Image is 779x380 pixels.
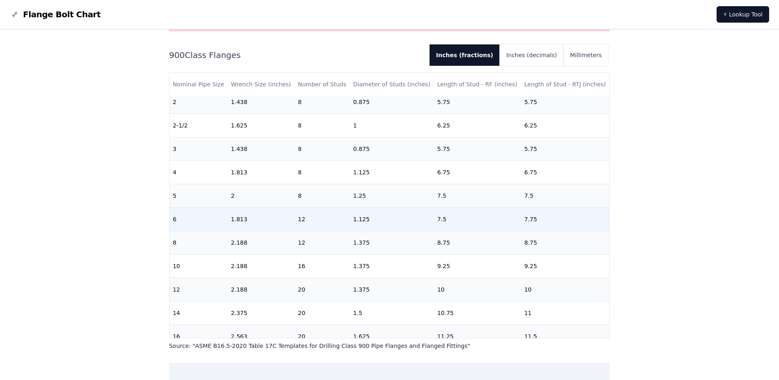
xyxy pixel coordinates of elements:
td: 0.875 [350,137,434,160]
td: 8.75 [434,231,521,254]
td: 8.75 [521,231,610,254]
td: 8 [170,231,228,254]
button: Millimeters [563,44,608,66]
h2: 900 Class Flanges [169,49,423,61]
td: 5.75 [434,90,521,114]
td: 2.563 [227,324,294,348]
td: 16 [294,254,350,278]
td: 10.75 [434,301,521,324]
td: 10 [170,254,228,278]
td: 6.25 [521,114,610,137]
td: 10 [521,278,610,301]
td: 8 [294,184,350,207]
td: 1.375 [350,254,434,278]
td: 2.375 [227,301,294,324]
td: 0.875 [350,90,434,114]
button: Inches (fractions) [430,44,500,66]
td: 4 [170,160,228,184]
td: 6.75 [434,160,521,184]
td: 6.25 [434,114,521,137]
td: 1.813 [227,160,294,184]
td: 6.75 [521,160,610,184]
td: 5.75 [434,137,521,160]
td: 2 [170,90,228,114]
a: Flange Bolt Chart LogoFlange Bolt Chart [10,9,101,20]
td: 8 [294,114,350,137]
td: 2-1/2 [170,114,228,137]
th: Diameter of Studs (inches) [350,73,434,96]
th: Nominal Pipe Size [170,73,228,96]
td: 5.75 [521,137,610,160]
span: Flange Bolt Chart [23,9,101,20]
td: 11 [521,301,610,324]
td: 9.25 [521,254,610,278]
td: 1.625 [227,114,294,137]
td: 1.25 [350,184,434,207]
td: 1.5 [350,301,434,324]
td: 12 [294,231,350,254]
td: 7.5 [521,184,610,207]
td: 1.625 [350,324,434,348]
td: 7.75 [521,207,610,231]
img: Flange Bolt Chart Logo [10,9,20,19]
th: Number of Studs [294,73,350,96]
td: 10 [434,278,521,301]
td: 20 [294,278,350,301]
td: 20 [294,324,350,348]
td: 7.5 [434,184,521,207]
td: 2.188 [227,231,294,254]
td: 2 [227,184,294,207]
td: 1.375 [350,278,434,301]
td: 11.25 [434,324,521,348]
td: 12 [170,278,228,301]
td: 1.125 [350,160,434,184]
td: 1.125 [350,207,434,231]
td: 20 [294,301,350,324]
td: 16 [170,324,228,348]
td: 1.438 [227,90,294,114]
td: 1.375 [350,231,434,254]
td: 2.188 [227,254,294,278]
td: 9.25 [434,254,521,278]
th: Length of Stud - RTJ (inches) [521,73,610,96]
td: 1.438 [227,137,294,160]
td: 1.813 [227,207,294,231]
td: 5 [170,184,228,207]
td: 8 [294,137,350,160]
button: Inches (decimals) [500,44,563,66]
td: 2.188 [227,278,294,301]
td: 5.75 [521,90,610,114]
p: Source: " ASME B16.5-2020 Table 17C Templates for Drilling Class 900 Pipe Flanges and Flanged Fit... [169,342,610,350]
td: 11.5 [521,324,610,348]
th: Wrench Size (inches) [227,73,294,96]
td: 7.5 [434,207,521,231]
td: 14 [170,301,228,324]
td: 8 [294,160,350,184]
th: Length of Stud - RF (inches) [434,73,521,96]
td: 3 [170,137,228,160]
a: ⚡ Lookup Tool [717,6,769,23]
td: 12 [294,207,350,231]
td: 1 [350,114,434,137]
td: 6 [170,207,228,231]
td: 8 [294,90,350,114]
